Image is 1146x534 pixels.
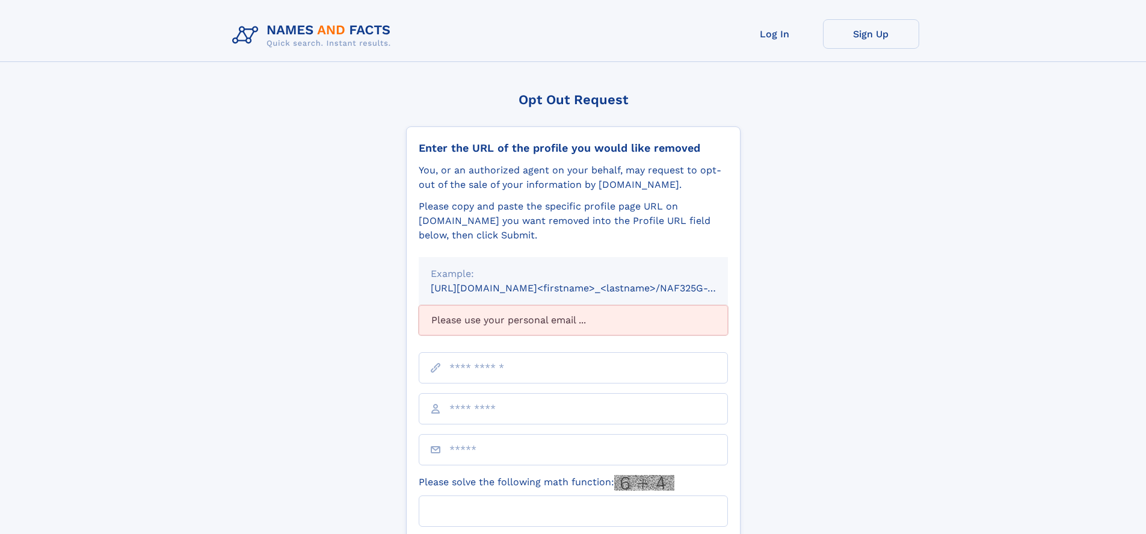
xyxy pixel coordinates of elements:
img: Logo Names and Facts [227,19,401,52]
div: Opt Out Request [406,92,741,107]
a: Log In [727,19,823,49]
small: [URL][DOMAIN_NAME]<firstname>_<lastname>/NAF325G-xxxxxxxx [431,282,751,294]
div: Please copy and paste the specific profile page URL on [DOMAIN_NAME] you want removed into the Pr... [419,199,728,243]
a: Sign Up [823,19,919,49]
div: Enter the URL of the profile you would like removed [419,141,728,155]
label: Please solve the following math function: [419,475,674,491]
div: Please use your personal email ... [419,305,728,335]
div: You, or an authorized agent on your behalf, may request to opt-out of the sale of your informatio... [419,163,728,192]
div: Example: [431,267,716,281]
